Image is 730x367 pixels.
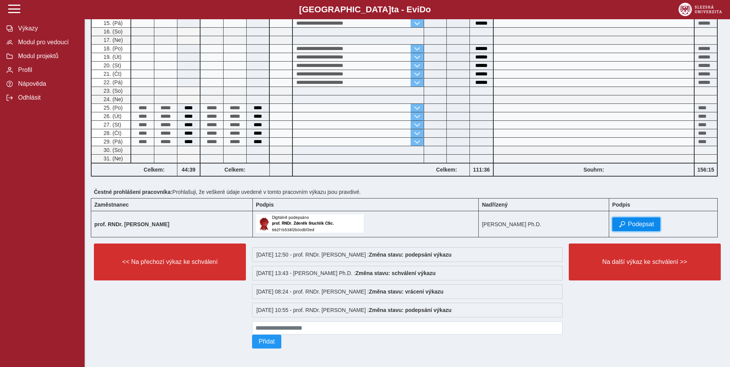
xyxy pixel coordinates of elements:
b: Celkem: [131,167,177,173]
b: Změna stavu: podepsání výkazu [369,307,452,313]
span: 15. (Pá) [102,20,123,26]
b: Celkem: [200,167,269,173]
span: D [419,5,426,14]
span: 17. (Ne) [102,37,123,43]
b: 44:39 [177,167,200,173]
b: Zaměstnanec [94,202,129,208]
b: [GEOGRAPHIC_DATA] a - Evi [23,5,707,15]
span: 21. (Čt) [102,71,122,77]
b: 111:36 [470,167,493,173]
span: 25. (Po) [102,105,123,111]
button: << Na přechozí výkaz ke schválení [94,244,246,280]
span: << Na přechozí výkaz ke schválení [100,259,239,265]
b: prof. RNDr. [PERSON_NAME] [94,221,169,227]
span: 31. (Ne) [102,155,123,162]
span: Přidat [259,338,275,345]
div: Prohlašuji, že veškeré údaje uvedené v tomto pracovním výkazu jsou pravdivé. [91,186,724,198]
b: Nadřízený [482,202,508,208]
b: Změna stavu: vrácení výkazu [369,289,444,295]
span: 23. (So) [102,88,123,94]
span: Na další výkaz ke schválení >> [575,259,714,265]
span: 22. (Pá) [102,79,123,85]
span: Podepsat [628,221,654,228]
span: Profil [16,67,78,73]
div: [DATE] 08:24 - prof. RNDr. [PERSON_NAME] : [252,284,563,299]
span: 24. (Ne) [102,96,123,102]
button: Přidat [252,335,281,349]
img: logo_web_su.png [678,3,722,16]
button: Podepsat [612,217,661,231]
b: Podpis [612,202,630,208]
span: Modul projektů [16,53,78,60]
div: [DATE] 12:50 - prof. RNDr. [PERSON_NAME] : [252,247,563,262]
b: 156:15 [695,167,717,173]
button: Na další výkaz ke schválení >> [569,244,721,280]
span: 29. (Pá) [102,138,123,145]
span: 26. (Út) [102,113,122,119]
span: 19. (Út) [102,54,122,60]
b: Podpis [256,202,274,208]
span: Odhlásit [16,94,78,101]
span: t [391,5,394,14]
b: Čestné prohlášení pracovníka: [94,189,172,195]
td: [PERSON_NAME] Ph.D. [479,211,609,237]
span: 16. (So) [102,28,123,35]
div: [DATE] 13:43 - [PERSON_NAME] Ph.D. : [252,266,563,280]
span: 30. (So) [102,147,123,153]
b: Změna stavu: podepsání výkazu [369,252,452,258]
b: Celkem: [424,167,469,173]
span: 20. (St) [102,62,121,68]
b: Souhrn: [583,167,604,173]
img: Digitálně podepsáno uživatelem [256,214,364,233]
span: Nápověda [16,80,78,87]
span: 28. (Čt) [102,130,122,136]
div: [DATE] 10:55 - prof. RNDr. [PERSON_NAME] : [252,303,563,317]
span: 27. (St) [102,122,121,128]
span: o [426,5,431,14]
b: Změna stavu: schválení výkazu [356,270,436,276]
span: Modul pro vedoucí [16,39,78,46]
span: Výkazy [16,25,78,32]
span: 18. (Po) [102,45,123,52]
